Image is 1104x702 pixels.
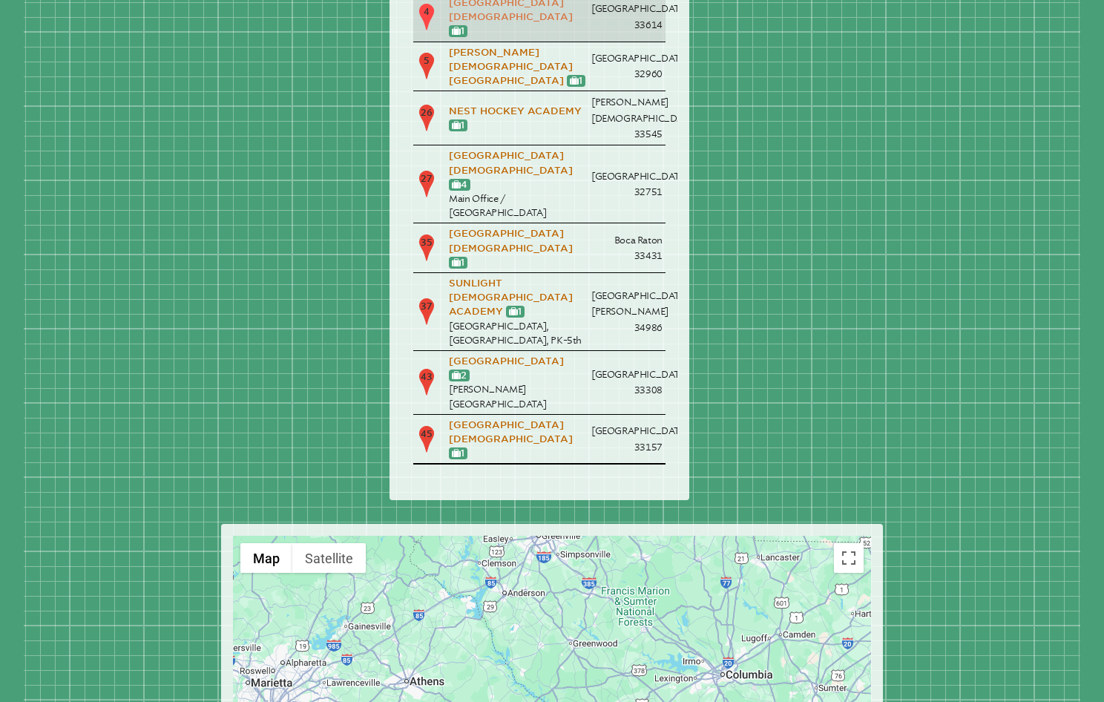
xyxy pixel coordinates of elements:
[452,179,467,190] a: 4
[416,103,437,133] p: 26
[449,105,582,117] a: Nest Hockey Academy
[449,355,564,367] a: [GEOGRAPHIC_DATA]
[449,419,573,445] a: [GEOGRAPHIC_DATA][DEMOGRAPHIC_DATA]
[452,25,464,36] a: 1
[449,150,573,175] a: [GEOGRAPHIC_DATA][DEMOGRAPHIC_DATA]
[452,257,464,268] a: 1
[591,232,663,264] p: Boca Raton 33431
[591,288,663,335] p: [GEOGRAPHIC_DATA][PERSON_NAME] 34986
[591,367,663,398] p: [GEOGRAPHIC_DATA] 33308
[416,169,437,199] p: 27
[240,543,292,573] button: Show street map
[591,94,663,142] p: [PERSON_NAME][DEMOGRAPHIC_DATA] 33545
[416,2,437,32] p: 4
[449,228,573,253] a: [GEOGRAPHIC_DATA][DEMOGRAPHIC_DATA]
[416,51,437,81] p: 5
[416,233,437,263] p: 35
[452,447,464,459] a: 1
[449,47,573,86] a: [PERSON_NAME][DEMOGRAPHIC_DATA][GEOGRAPHIC_DATA]
[449,382,585,410] p: [PERSON_NAME][GEOGRAPHIC_DATA]
[449,278,573,317] a: Sunlight [DEMOGRAPHIC_DATA] Academy
[591,168,663,200] p: [GEOGRAPHIC_DATA] 32751
[452,119,464,131] a: 1
[416,424,437,454] p: 45
[292,543,366,573] button: Show satellite imagery
[449,191,585,220] p: Main Office / [GEOGRAPHIC_DATA]
[591,1,663,33] p: [GEOGRAPHIC_DATA] 33614
[416,367,437,397] p: 43
[509,306,522,317] a: 1
[591,423,663,455] p: [GEOGRAPHIC_DATA] 33157
[591,50,663,82] p: [GEOGRAPHIC_DATA] 32960
[416,297,437,327] p: 37
[452,370,467,381] a: 2
[449,319,585,347] p: [GEOGRAPHIC_DATA], [GEOGRAPHIC_DATA], PK-5th
[570,75,582,86] a: 1
[834,543,864,573] button: Toggle fullscreen view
